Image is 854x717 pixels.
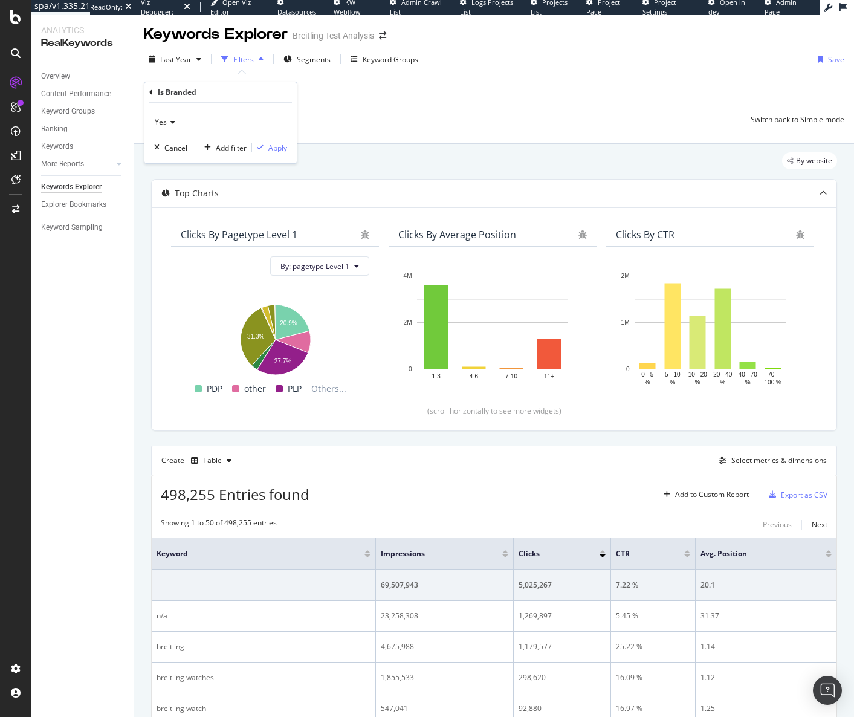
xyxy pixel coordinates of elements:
div: 31.37 [700,611,832,621]
text: 0 [626,366,630,372]
svg: A chart. [398,270,587,387]
div: 25.22 % [616,641,690,652]
span: By: pagetype Level 1 [280,261,349,271]
span: Impressions [381,548,484,559]
a: Keywords Explorer [41,181,125,193]
button: Add to Custom Report [659,485,749,504]
span: By website [796,157,832,164]
span: Keyword [157,548,346,559]
a: Explorer Bookmarks [41,198,125,211]
a: More Reports [41,158,113,170]
a: Keywords [41,140,125,153]
div: Keywords [41,140,73,153]
span: Datasources [277,7,316,16]
button: By: pagetype Level 1 [270,256,369,276]
div: 5.45 % [616,611,690,621]
div: Explorer Bookmarks [41,198,106,211]
div: bug [361,230,369,239]
div: 5,025,267 [519,580,606,591]
a: Ranking [41,123,125,135]
div: bug [578,230,587,239]
div: Create [161,451,236,470]
div: Clicks By Average Position [398,229,516,241]
button: Apply [252,141,287,154]
div: Breitling Test Analysis [293,30,374,42]
div: Keywords Explorer [144,24,288,45]
div: Keyword Sampling [41,221,103,234]
button: Next [812,517,827,532]
div: Switch back to Simple mode [751,114,844,125]
div: Ranking [41,123,68,135]
text: 0 - 5 [641,371,653,378]
div: Cancel [164,143,187,153]
button: Add filter [199,141,247,154]
div: 1.25 [700,703,832,714]
div: Showing 1 to 50 of 498,255 entries [161,517,277,532]
div: breitling watch [157,703,370,714]
text: % [720,379,725,386]
div: 1,179,577 [519,641,606,652]
span: other [244,381,266,396]
text: 1M [621,319,630,326]
button: Keyword Groups [346,50,423,69]
div: More Reports [41,158,84,170]
div: RealKeywords [41,36,124,50]
div: 547,041 [381,703,508,714]
text: 11+ [544,373,554,380]
div: Select metrics & dimensions [731,455,827,466]
span: Last Year [160,54,192,65]
text: 100 % [765,379,781,386]
button: Table [186,451,236,470]
span: PLP [288,381,302,396]
a: Keyword Sampling [41,221,125,234]
button: Save [813,50,844,69]
div: Export as CSV [781,490,827,500]
div: 4,675,988 [381,641,508,652]
div: (scroll horizontally to see more widgets) [166,406,822,416]
div: A chart. [181,299,369,377]
div: 69,507,943 [381,580,508,591]
div: 20.1 [700,580,832,591]
a: Content Performance [41,88,125,100]
div: Apply [268,143,287,153]
button: Filters [216,50,268,69]
button: Select metrics & dimensions [714,453,827,468]
text: 1-3 [432,373,441,380]
div: Add filter [216,143,247,153]
svg: A chart. [616,270,804,387]
div: Content Performance [41,88,111,100]
div: Next [812,519,827,530]
div: Add to Custom Report [675,491,749,498]
div: breitling watches [157,672,370,683]
div: 1,855,533 [381,672,508,683]
text: 7-10 [505,373,517,380]
button: Export as CSV [764,485,827,504]
span: Segments [297,54,331,65]
div: Save [828,54,844,65]
text: 10 - 20 [688,371,708,378]
text: % [695,379,700,386]
button: Last Year [144,50,206,69]
div: Table [203,457,222,464]
div: 1,269,897 [519,611,606,621]
div: Clicks By CTR [616,229,674,241]
text: 27.7% [274,358,291,365]
div: 298,620 [519,672,606,683]
div: 23,258,308 [381,611,508,621]
span: Avg. Position [700,548,807,559]
span: Others... [306,381,351,396]
text: 0 [409,366,412,372]
text: % [670,379,675,386]
span: 498,255 Entries found [161,484,309,504]
div: Keywords Explorer [41,181,102,193]
text: 4M [404,273,412,279]
button: Previous [763,517,792,532]
button: Segments [279,50,335,69]
text: % [745,379,751,386]
div: Top Charts [175,187,219,200]
div: Keyword Groups [41,105,95,118]
text: 2M [621,273,630,279]
div: 1.14 [700,641,832,652]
